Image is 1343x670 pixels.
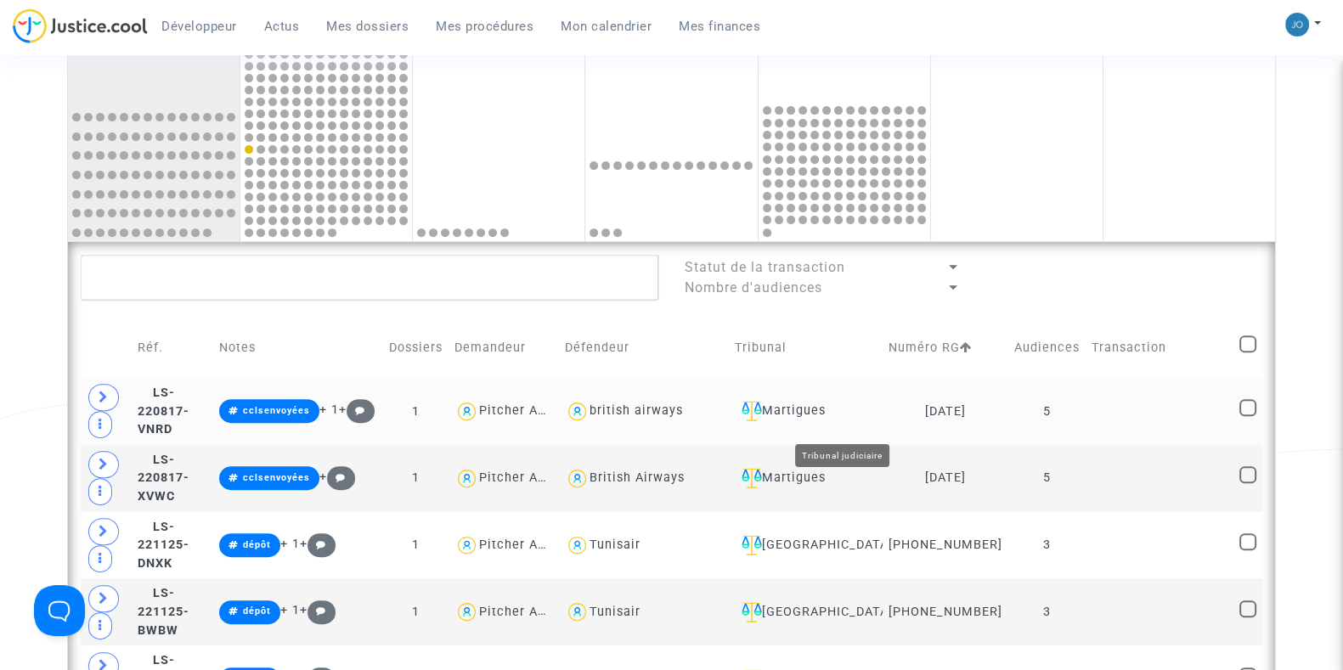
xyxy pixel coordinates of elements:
[280,603,300,617] span: + 1
[383,378,449,445] td: 1
[883,512,1008,579] td: [PHONE_NUMBER]
[319,470,356,484] span: +
[454,466,479,491] img: icon-user.svg
[13,8,148,43] img: jc-logo.svg
[449,318,559,378] td: Demandeur
[138,386,189,436] span: LS-220817-VNRD
[565,399,590,424] img: icon-user.svg
[132,318,212,378] td: Réf.
[590,403,683,418] div: british airways
[479,605,573,619] div: Pitcher Avocat
[264,19,300,34] span: Actus
[454,600,479,624] img: icon-user.svg
[243,405,310,416] span: cclsenvoyées
[479,403,573,418] div: Pitcher Avocat
[883,378,1008,445] td: [DATE]
[883,318,1008,378] td: Numéro RG
[48,27,83,41] div: v 4.0.25
[87,100,131,111] div: Domaine
[148,14,251,39] a: Développeur
[454,533,479,558] img: icon-user.svg
[735,401,877,421] div: Martigues
[1008,318,1086,378] td: Audiences
[27,44,41,58] img: website_grey.svg
[742,468,762,488] img: icon-faciliter-sm.svg
[27,27,41,41] img: logo_orange.svg
[1008,445,1086,512] td: 5
[243,472,310,483] span: cclsenvoyées
[729,318,883,378] td: Tribunal
[565,466,590,491] img: icon-user.svg
[161,19,237,34] span: Développeur
[138,520,189,571] span: LS-221125-DNXK
[193,99,206,112] img: tab_keywords_by_traffic_grey.svg
[735,602,877,622] div: [GEOGRAPHIC_DATA]
[742,535,762,555] img: icon-faciliter-sm.svg
[1285,13,1309,37] img: 45a793c8596a0d21866ab9c5374b5e4b
[1008,378,1086,445] td: 5
[436,19,533,34] span: Mes procédures
[735,535,877,555] div: [GEOGRAPHIC_DATA]
[590,538,640,552] div: Tunisair
[251,14,313,39] a: Actus
[383,512,449,579] td: 1
[559,318,729,378] td: Défendeur
[742,602,762,622] img: icon-faciliter-sm.svg
[454,399,479,424] img: icon-user.svg
[422,14,547,39] a: Mes procédures
[665,14,774,39] a: Mes finances
[565,533,590,558] img: icon-user.svg
[479,470,573,485] div: Pitcher Avocat
[138,586,189,637] span: LS-221125-BWBW
[684,279,821,296] span: Nombre d'audiences
[565,600,590,624] img: icon-user.svg
[547,14,665,39] a: Mon calendrier
[383,445,449,512] td: 1
[590,605,640,619] div: Tunisair
[735,468,877,488] div: Martigues
[1008,578,1086,645] td: 3
[339,403,375,417] span: +
[34,585,85,636] iframe: Help Scout Beacon - Open
[479,538,573,552] div: Pitcher Avocat
[326,19,409,34] span: Mes dossiers
[243,539,271,550] span: dépôt
[44,44,192,58] div: Domaine: [DOMAIN_NAME]
[300,537,336,551] span: +
[883,445,1008,512] td: [DATE]
[213,318,383,378] td: Notes
[383,578,449,645] td: 1
[319,403,339,417] span: + 1
[742,401,762,421] img: icon-faciliter-sm.svg
[243,605,271,617] span: dépôt
[561,19,652,34] span: Mon calendrier
[280,537,300,551] span: + 1
[383,318,449,378] td: Dossiers
[883,578,1008,645] td: [PHONE_NUMBER]
[679,19,760,34] span: Mes finances
[590,470,685,485] div: British Airways
[1086,318,1233,378] td: Transaction
[300,603,336,617] span: +
[1008,512,1086,579] td: 3
[684,259,844,275] span: Statut de la transaction
[138,453,189,504] span: LS-220817-XVWC
[212,100,260,111] div: Mots-clés
[313,14,422,39] a: Mes dossiers
[69,99,82,112] img: tab_domain_overview_orange.svg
